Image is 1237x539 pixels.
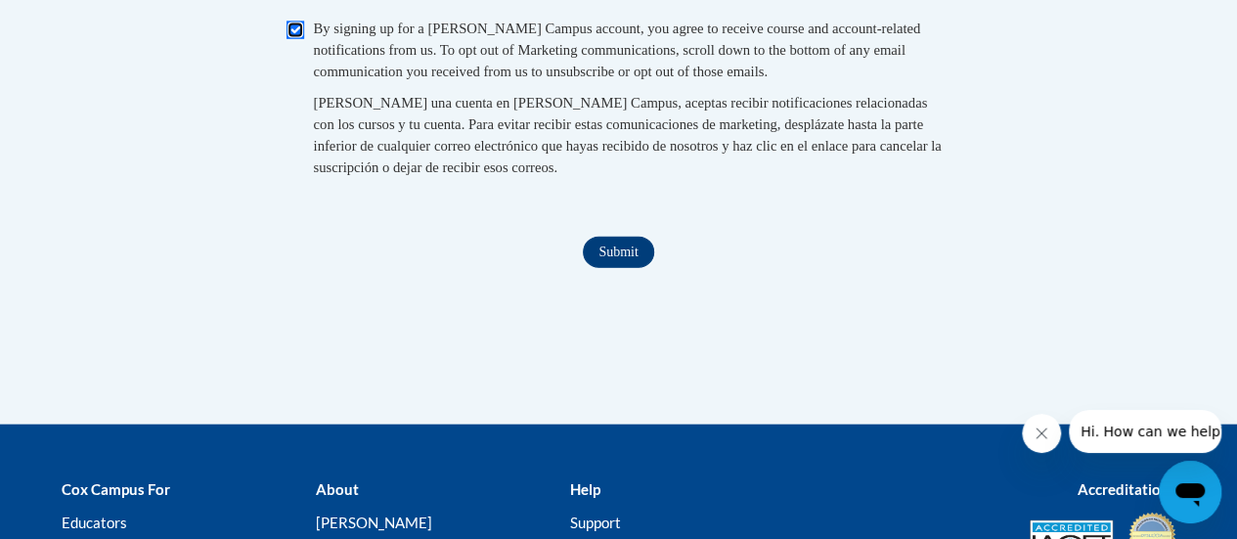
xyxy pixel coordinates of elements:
b: Accreditations [1078,480,1176,498]
iframe: Close message [1022,414,1061,453]
b: Cox Campus For [62,480,170,498]
span: By signing up for a [PERSON_NAME] Campus account, you agree to receive course and account-related... [314,21,921,79]
a: Support [569,514,620,531]
input: Submit [583,237,653,268]
iframe: Button to launch messaging window [1159,461,1221,523]
a: Educators [62,514,127,531]
span: [PERSON_NAME] una cuenta en [PERSON_NAME] Campus, aceptas recibir notificaciones relacionadas con... [314,95,942,175]
b: Help [569,480,599,498]
span: Hi. How can we help? [12,14,158,29]
b: About [315,480,358,498]
iframe: Message from company [1069,410,1221,453]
